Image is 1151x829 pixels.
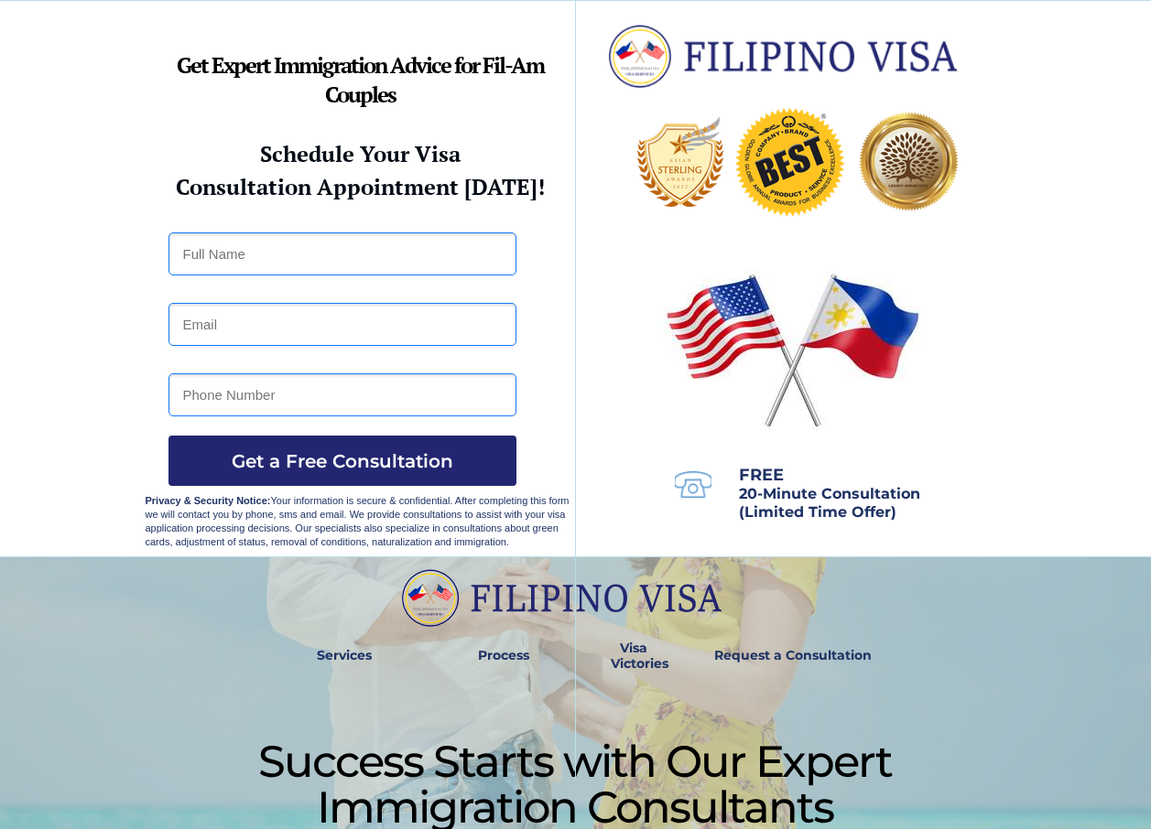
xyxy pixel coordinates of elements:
strong: Consultation Appointment [DATE]! [176,172,545,201]
strong: Privacy & Security Notice: [146,495,271,506]
input: Phone Number [168,373,516,416]
strong: Services [317,647,372,663]
strong: Schedule Your Visa [260,139,461,168]
a: Visa Victories [603,635,665,677]
input: Full Name [168,232,516,275]
strong: Process [478,647,529,663]
span: 20-Minute Consultation (Limited Time Offer) [739,485,920,521]
strong: Get Expert Immigration Advice for Fil-Am Couples [177,50,544,109]
input: Email [168,303,516,346]
strong: Visa Victories [611,640,668,672]
a: Request a Consultation [706,635,880,677]
a: Process [469,635,538,677]
span: Get a Free Consultation [168,450,516,472]
button: Get a Free Consultation [168,436,516,486]
span: Your information is secure & confidential. After completing this form we will contact you by phon... [146,495,570,547]
span: FREE [739,465,784,485]
strong: Request a Consultation [714,647,872,663]
a: Services [305,635,385,677]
